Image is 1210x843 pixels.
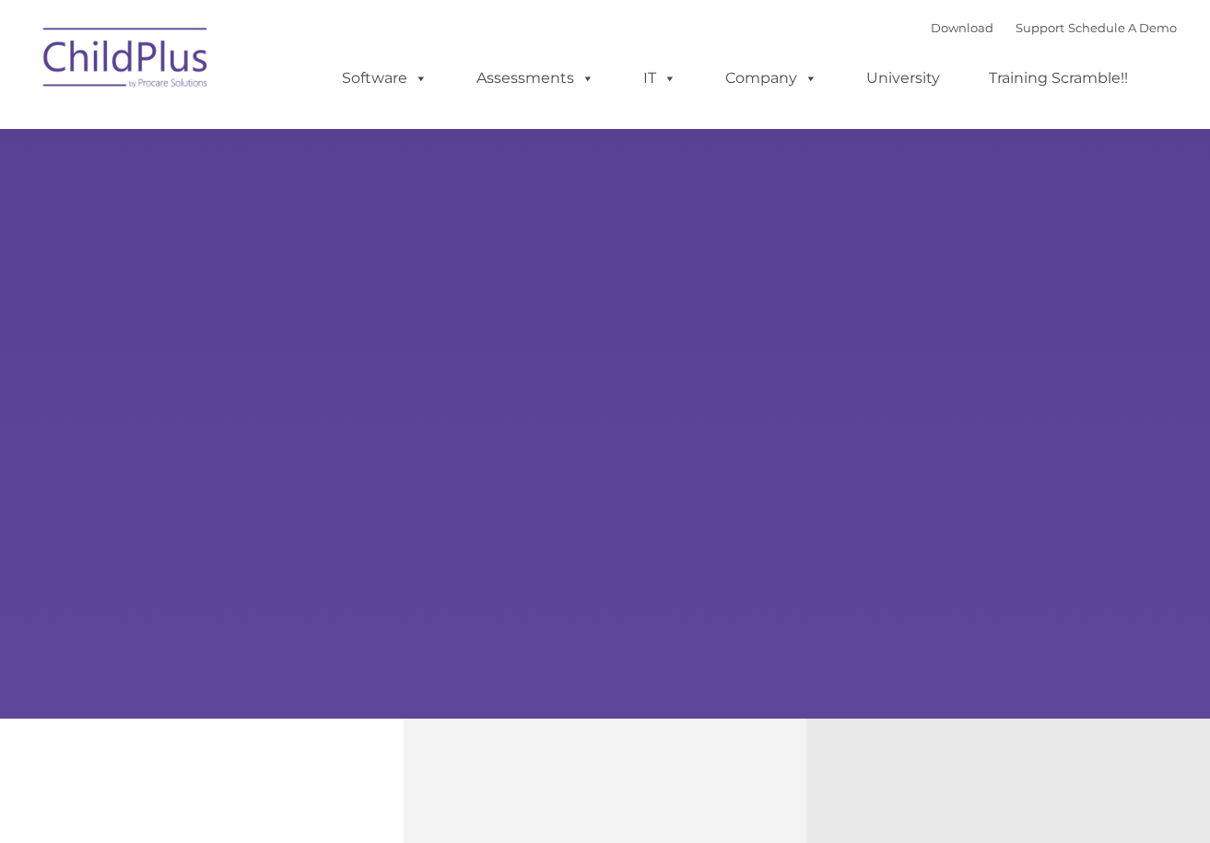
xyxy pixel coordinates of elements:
[970,60,1146,97] a: Training Scramble!!
[323,60,446,97] a: Software
[931,20,1177,35] font: |
[1016,20,1064,35] a: Support
[34,15,218,107] img: ChildPlus by Procare Solutions
[848,60,958,97] a: University
[1068,20,1177,35] a: Schedule A Demo
[458,60,613,97] a: Assessments
[707,60,836,97] a: Company
[931,20,993,35] a: Download
[625,60,695,97] a: IT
